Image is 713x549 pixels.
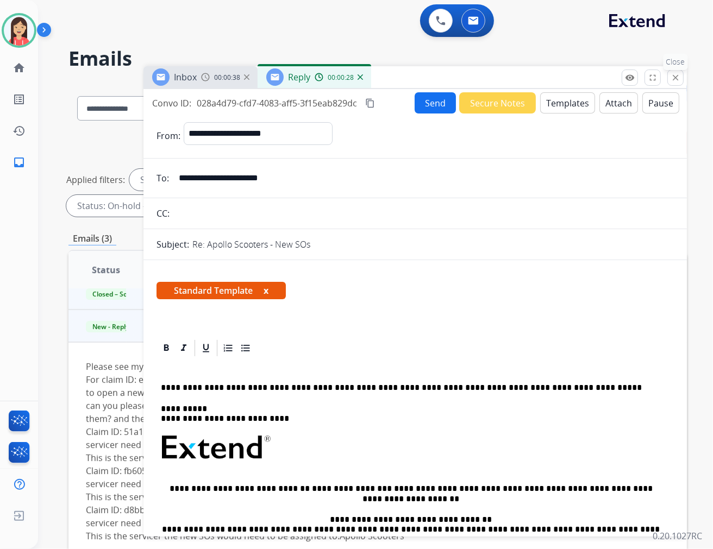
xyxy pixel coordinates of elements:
mat-icon: fullscreen [648,73,658,83]
p: Re: Apollo Scooters - New SOs [192,238,310,251]
p: Convo ID: [152,97,191,110]
span: 00:00:28 [328,73,354,82]
button: Secure Notes [459,92,536,113]
mat-icon: remove_red_eye [625,73,635,83]
p: Close [664,54,688,70]
div: Bold [158,340,174,356]
button: Close [667,70,684,86]
span: 028a4d79-cfd7-4083-aff5-3f15eab829dc [197,97,357,109]
p: From: [157,129,180,142]
div: Ordered List [220,340,236,356]
button: Attach [599,92,638,113]
div: Bullet List [237,340,254,356]
div: Selected agents: 1 [129,169,225,191]
span: Closed – Solved [86,288,146,300]
img: avatar [4,15,34,46]
li: Claim ID: fb6051ed-768b-4b1b-bd6f-33db8fa3346e- We can reopen the claim and open a new SO, who wo... [86,464,554,490]
mat-icon: close [671,73,680,83]
li: This is the servicer the new SOs would need to be assigned to: [86,490,554,503]
span: Status [92,263,120,276]
li: This is the servicer the new SOs would need to be assigned to: [86,529,554,542]
span: New - Reply [86,321,135,332]
mat-icon: inbox [12,156,26,169]
p: To: [157,172,169,185]
div: Underline [198,340,214,356]
button: Templates [540,92,595,113]
span: Standard Template [157,282,286,299]
span: 00:00:38 [214,73,240,82]
p: Subject: [157,238,189,251]
h2: Emails [68,48,687,70]
button: Send [415,92,456,113]
p: Emails (3) [68,232,116,245]
span: Reply [288,71,310,83]
button: Pause [642,92,679,113]
li: Claim ID: 51a11f7f-f36d-41ae-bc26-d386e94d7be0- We can reopen the claim and open a new SO, who wo... [86,425,554,451]
button: x [264,284,268,297]
li: can you please move forward with filing a new claim for the customer and ensure no email comms ar... [86,399,554,425]
span: Inbox [174,71,197,83]
mat-icon: list_alt [12,93,26,106]
li: This is the servicer the new SOs would need to be assigned to: [86,451,554,464]
mat-icon: home [12,61,26,74]
div: Italic [176,340,192,356]
li: Claim ID: d8bb2d5e-6fe6-4efb-9baf-8004313fde31- We can reopen the claim and open a new SO, who wo... [86,503,554,529]
mat-icon: history [12,124,26,137]
p: CC: [157,207,170,220]
p: Applied filters: [66,173,125,186]
mat-icon: content_copy [365,98,375,108]
li: For claim ID: ea6acb6b-2699-48a0-a960-52e7ac9d86cc- A brand new claim would need to be filed, as ... [86,373,554,399]
div: Please see my notes below-- thank you so much!! [86,360,554,373]
div: Status: On-hold – Internal [66,195,208,217]
p: 0.20.1027RC [653,529,702,542]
